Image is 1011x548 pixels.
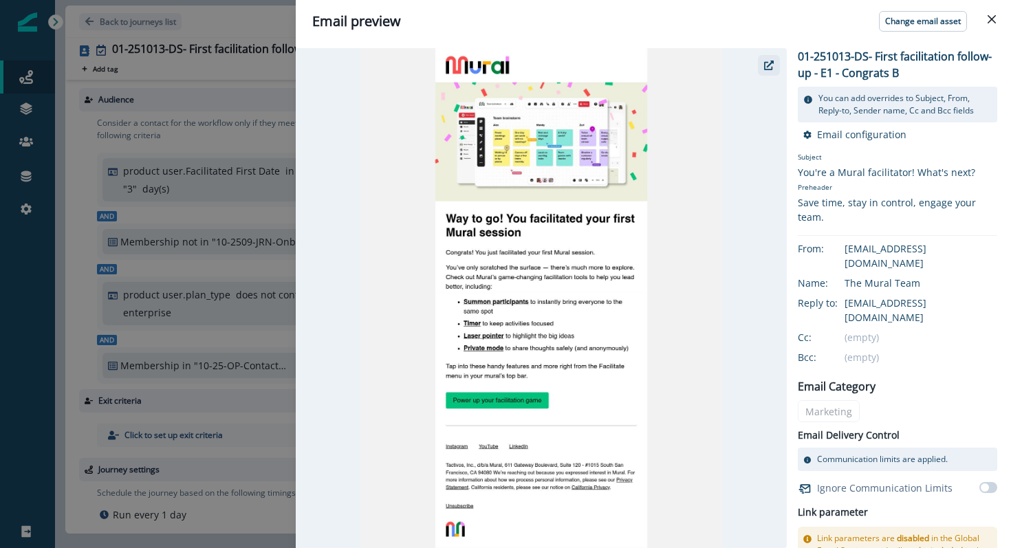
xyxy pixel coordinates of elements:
div: You're a Mural facilitator! What's next? [798,165,997,179]
button: Change email asset [879,11,967,32]
p: Email Delivery Control [798,428,900,442]
div: [EMAIL_ADDRESS][DOMAIN_NAME] [845,241,997,270]
div: Bcc: [798,350,867,364]
p: Change email asset [885,17,961,26]
p: Communication limits are applied. [817,453,948,465]
div: [EMAIL_ADDRESS][DOMAIN_NAME] [845,296,997,325]
p: Ignore Communication Limits [817,481,953,495]
div: Save time, stay in control, engage your team. [798,195,997,224]
p: 01-251013-DS- First facilitation follow-up - E1 - Congrats B [798,48,997,81]
div: (empty) [845,330,997,344]
span: disabled [897,532,929,544]
button: Close [981,8,1003,30]
img: email asset unavailable [360,48,721,548]
h2: Link parameter [798,504,868,521]
p: Subject [798,152,997,165]
div: (empty) [845,350,997,364]
p: Email configuration [817,128,906,141]
div: Email preview [312,11,994,32]
p: You can add overrides to Subject, From, Reply-to, Sender name, Cc and Bcc fields [818,92,992,117]
div: Reply to: [798,296,867,310]
p: Email Category [798,378,876,395]
div: Name: [798,276,867,290]
div: From: [798,241,867,256]
button: Email configuration [803,128,906,141]
div: The Mural Team [845,276,997,290]
div: Cc: [798,330,867,344]
p: Preheader [798,179,997,195]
